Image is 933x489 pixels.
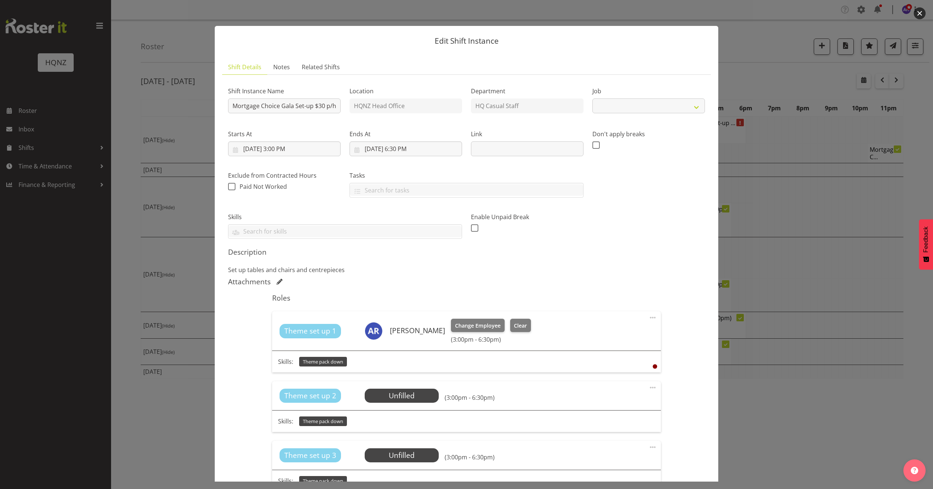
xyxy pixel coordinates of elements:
p: Skills: [278,476,293,485]
h5: Description [228,248,705,257]
p: Skills: [278,417,293,426]
label: Tasks [350,171,583,180]
img: help-xxl-2.png [911,467,918,474]
label: Job [592,87,705,96]
span: Notes [273,63,290,71]
img: alex-romanytchev10814.jpg [365,322,382,340]
span: Theme set up 3 [284,450,336,461]
span: Theme pack down [303,418,343,425]
button: Feedback - Show survey [919,219,933,269]
h6: (3:00pm - 6:30pm) [445,453,495,461]
h6: (3:00pm - 6:30pm) [451,336,531,343]
span: Unfilled [389,391,415,401]
span: Theme set up 1 [284,326,336,336]
button: Change Employee [451,319,505,332]
label: Skills [228,212,462,221]
label: Exclude from Contracted Hours [228,171,341,180]
label: Link [471,130,583,138]
label: Don't apply breaks [592,130,705,138]
label: Department [471,87,583,96]
span: Unfilled [389,450,415,460]
input: Click to select... [350,141,462,156]
h5: Attachments [228,277,271,286]
span: Feedback [923,227,929,252]
input: Shift Instance Name [228,98,341,113]
span: Paid Not Worked [240,182,287,191]
span: Clear [514,322,527,330]
p: Skills: [278,357,293,366]
span: Shift Details [228,63,261,71]
label: Starts At [228,130,341,138]
label: Shift Instance Name [228,87,341,96]
label: Enable Unpaid Break [471,212,583,221]
input: Search for tasks [350,184,583,196]
span: Theme set up 2 [284,391,336,401]
p: Edit Shift Instance [222,37,711,45]
span: Related Shifts [302,63,340,71]
h6: [PERSON_NAME] [390,326,445,335]
span: Theme pack down [303,478,343,485]
input: Search for skills [228,226,462,237]
label: Ends At [350,130,462,138]
h6: (3:00pm - 6:30pm) [445,394,495,401]
div: User is clocked out [653,364,657,369]
button: Clear [510,319,531,332]
label: Location [350,87,462,96]
input: Click to select... [228,141,341,156]
p: Set up tables and chairs and centrepieces [228,265,705,274]
h5: Roles [272,294,661,302]
span: Change Employee [455,322,501,330]
span: Theme pack down [303,358,343,365]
